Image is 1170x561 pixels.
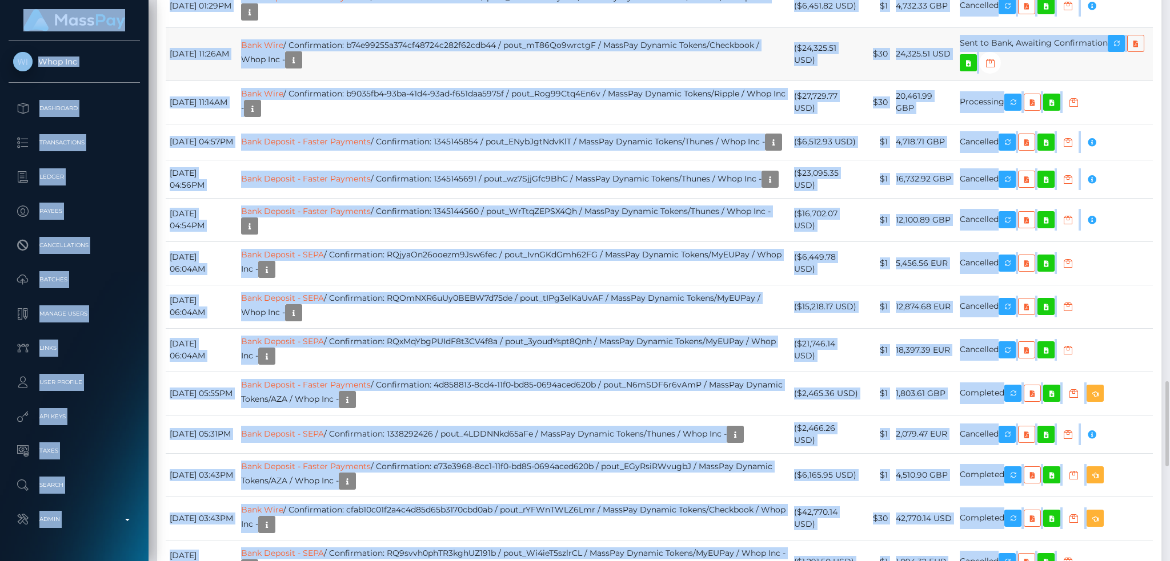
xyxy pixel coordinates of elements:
td: / Confirmation: 4d858813-8cd4-11f0-bd85-0694aced620b / pout_N6mSDF6r6vAmP / MassPay Dynamic Token... [237,372,790,415]
td: $1 [863,372,892,415]
td: ($15,218.17 USD) [790,285,863,328]
td: / Confirmation: 1345145854 / pout_ENybJgtNdvKlT / MassPay Dynamic Tokens/Thunes / Whop Inc - [237,124,790,160]
td: 5,456.56 EUR [892,241,956,285]
a: Bank Wire [241,40,283,50]
a: Manage Users [9,300,140,328]
a: Bank Deposit - SEPA [241,548,324,558]
td: [DATE] 05:31PM [166,415,237,453]
td: $1 [863,198,892,241]
td: ($2,466.26 USD) [790,415,863,453]
a: Search [9,471,140,499]
td: / Confirmation: cfab10c01f2a4c4d85d65b3170cbd0ab / pout_rYFWnTWLZ6Lmr / MassPay Dynamic Tokens/Ch... [237,497,790,540]
td: / Confirmation: 1345144560 / pout_WrTtqZEPSX4Qh / MassPay Dynamic Tokens/Thunes / Whop Inc - [237,198,790,241]
td: ($23,095.35 USD) [790,160,863,198]
a: Bank Deposit - Faster Payments [241,380,371,390]
td: ($21,746.14 USD) [790,328,863,372]
td: / Confirmation: RQjyaOn26ooezm9Jsw6fec / pout_IvnGKdGmh62FG / MassPay Dynamic Tokens/MyEUPay / Wh... [237,241,790,285]
p: Links [13,340,135,357]
p: Payees [13,203,135,220]
a: Bank Wire [241,505,283,515]
td: 42,770.14 USD [892,497,956,540]
a: Payees [9,197,140,225]
p: Dashboard [13,100,135,117]
td: Cancelled [956,328,1153,372]
td: Cancelled [956,415,1153,453]
p: Batches [13,271,135,288]
a: Batches [9,265,140,294]
td: 16,732.92 GBP [892,160,956,198]
a: Ledger [9,163,140,191]
td: [DATE] 03:43PM [166,497,237,540]
span: Whop Inc [9,56,140,67]
td: 20,461.99 GBP [892,80,956,124]
td: 1,803.61 GBP [892,372,956,415]
td: / Confirmation: b74e99255a374cf48724c282f62cdb44 / pout_mT86Qo9wrctgF / MassPay Dynamic Tokens/Ch... [237,27,790,80]
td: ($27,729.77 USD) [790,80,863,124]
td: $1 [863,453,892,497]
td: / Confirmation: e73e3968-8cc1-11f0-bd85-0694aced620b / pout_EGyRsiRWvugbJ / MassPay Dynamic Token... [237,453,790,497]
td: $30 [863,497,892,540]
td: Completed [956,453,1153,497]
td: [DATE] 04:56PM [166,160,237,198]
a: Links [9,334,140,362]
td: ($6,512.93 USD) [790,124,863,160]
td: $1 [863,415,892,453]
td: Completed [956,497,1153,540]
td: $1 [863,124,892,160]
p: Search [13,477,135,494]
td: 12,100.89 GBP [892,198,956,241]
td: Completed [956,372,1153,415]
td: 4,718.71 GBP [892,124,956,160]
td: Cancelled [956,241,1153,285]
td: Cancelled [956,160,1153,198]
a: Bank Deposit - Faster Payments [241,461,371,471]
a: Bank Deposit - Faster Payments [241,136,371,147]
td: / Confirmation: 1338292426 / pout_4LDDNNkd65aFe / MassPay Dynamic Tokens/Thunes / Whop Inc - [237,415,790,453]
a: User Profile [9,368,140,397]
td: / Confirmation: 1345145691 / pout_wz7SjjGfc9BhC / MassPay Dynamic Tokens/Thunes / Whop Inc - [237,160,790,198]
td: $1 [863,241,892,285]
p: Manage Users [13,305,135,322]
a: Bank Deposit - Faster Payments [241,173,371,184]
td: [DATE] 11:26AM [166,27,237,80]
td: Cancelled [956,198,1153,241]
td: 18,397.39 EUR [892,328,956,372]
a: Bank Deposit - SEPA [241,293,324,303]
td: / Confirmation: RQOmNXR6uUy0BEBW7d75de / pout_tIPg3elKaUvAF / MassPay Dynamic Tokens/MyEUPay / Wh... [237,285,790,328]
td: Cancelled [956,124,1153,160]
td: ($16,702.07 USD) [790,198,863,241]
td: Sent to Bank, Awaiting Confirmation [956,27,1153,80]
a: API Keys [9,402,140,431]
a: Bank Deposit - SEPA [241,249,324,260]
a: Transactions [9,128,140,157]
p: Taxes [13,442,135,459]
td: $1 [863,160,892,198]
a: Cancellations [9,231,140,260]
img: MassPay Logo [23,9,125,31]
td: $1 [863,285,892,328]
td: ($6,449.78 USD) [790,241,863,285]
p: Ledger [13,168,135,185]
td: [DATE] 04:54PM [166,198,237,241]
td: [DATE] 05:55PM [166,372,237,415]
td: / Confirmation: b9035fb4-93ba-41d4-93ad-f651daa5975f / pout_Rog99Ctq4En6v / MassPay Dynamic Token... [237,80,790,124]
td: 4,510.90 GBP [892,453,956,497]
td: 2,079.47 EUR [892,415,956,453]
td: $30 [863,80,892,124]
p: Transactions [13,134,135,151]
a: Bank Deposit - Faster Payments [241,206,371,216]
td: [DATE] 04:57PM [166,124,237,160]
td: [DATE] 11:14AM [166,80,237,124]
td: ($24,325.51 USD) [790,27,863,80]
p: API Keys [13,408,135,425]
td: Processing [956,80,1153,124]
td: [DATE] 06:04AM [166,328,237,372]
td: 12,874.68 EUR [892,285,956,328]
p: Admin [13,511,135,528]
a: Bank Wire [241,88,283,99]
td: 24,325.51 USD [892,27,956,80]
td: ($2,465.36 USD) [790,372,863,415]
a: Bank Deposit - SEPA [241,429,324,439]
p: User Profile [13,374,135,391]
td: [DATE] 06:04AM [166,285,237,328]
